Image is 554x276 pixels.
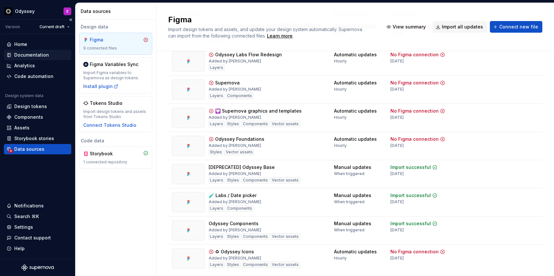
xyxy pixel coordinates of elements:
div: [DATE] [390,59,404,64]
div: ♻︎ Odyssey Icons [215,248,254,255]
span: Current draft [40,24,64,29]
a: Components [4,112,71,122]
div: Analytics [14,62,35,69]
div: Styles [226,177,240,183]
button: Install plugin [83,83,119,90]
div: Odyssey Labs Flow Redesign [215,51,282,58]
div: Added by [PERSON_NAME] [209,227,261,233]
div: Hourly [334,143,347,148]
button: Contact support [4,233,71,243]
div: When triggered [334,171,364,176]
div: Styles [226,261,240,268]
div: Automatic updates [334,248,377,255]
div: Code automation [14,73,53,80]
div: Design system data [5,93,43,98]
div: E [66,9,68,14]
div: Layers [209,64,225,71]
div: Data sources [81,8,154,15]
div: Assets [14,125,29,131]
div: [DATE] [390,256,404,261]
button: Collapse sidebar [66,15,75,24]
div: Styles [226,121,240,127]
a: Figma9 connected files [79,33,152,55]
div: Help [14,245,25,252]
div: Import Figma variables to Supernova as design tokens. [83,70,148,81]
a: Storybook stories [4,133,71,144]
div: Design data [79,24,152,30]
a: Learn more [267,33,293,39]
div: No Figma connection [390,51,439,58]
div: Styles [209,149,223,155]
svg: Supernova Logo [21,264,54,271]
div: Data sources [14,146,44,152]
div: Components [226,205,253,212]
div: Documentation [14,52,49,58]
button: Current draft [37,22,73,31]
div: Layers [209,177,225,183]
div: Figma Variables Sync [90,61,138,68]
span: View summary [393,24,426,30]
div: Vector assets [271,261,300,268]
div: Components [242,121,269,127]
div: 9 connected files [83,46,148,51]
div: Components [226,93,253,99]
div: Design tokens [14,103,47,110]
div: Added by [PERSON_NAME] [209,199,261,204]
a: Assets [4,123,71,133]
a: Tokens StudioImport design tokens and assets from Tokens StudioConnect Tokens Studio [79,96,152,132]
span: Import all updates [442,24,483,30]
div: Home [14,41,27,48]
div: Contact support [14,235,51,241]
div: When triggered [334,227,364,233]
a: Home [4,39,71,50]
div: Components [242,177,269,183]
div: Storybook stories [14,135,54,142]
div: Layers [209,205,225,212]
div: No Figma connection [390,108,439,114]
button: Notifications [4,201,71,211]
div: Components [242,261,269,268]
div: Layers [209,233,225,240]
div: Automatic updates [334,108,377,114]
a: Documentation [4,50,71,60]
div: No Figma connection [390,248,439,255]
div: [DATE] [390,199,404,204]
div: No Figma connection [390,80,439,86]
div: Automatic updates [334,136,377,142]
div: Hourly [334,59,347,64]
div: Components [242,233,269,240]
div: Manual updates [334,192,371,199]
div: Styles [226,233,240,240]
div: Odyssey Foundations [215,136,264,142]
div: Import successful [390,164,431,171]
div: Hourly [334,87,347,92]
div: Manual updates [334,220,371,227]
div: Notifications [14,203,44,209]
div: Vector assets [271,233,300,240]
span: Connect new file [499,24,538,30]
span: Import design tokens and assets, and update your design system automatically. Supernova can impor... [168,27,364,39]
div: Connect Tokens Studio [83,122,136,128]
div: Figma [90,37,121,43]
div: Manual updates [334,164,371,171]
a: Code automation [4,71,71,82]
a: Data sources [4,144,71,154]
button: Search ⌘K [4,211,71,222]
div: Added by [PERSON_NAME] [209,171,261,176]
div: Hourly [334,256,347,261]
button: Connect new file [490,21,542,33]
div: Import successful [390,192,431,199]
div: Added by [PERSON_NAME] [209,143,261,148]
div: Layers [209,121,225,127]
div: Import successful [390,220,431,227]
button: Import all updates [433,21,487,33]
div: Automatic updates [334,80,377,86]
div: [DATE] [390,87,404,92]
div: Version [5,24,20,29]
div: Hourly [334,115,347,120]
div: [DATE] [390,171,404,176]
div: Storybook [90,150,121,157]
a: Analytics [4,61,71,71]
